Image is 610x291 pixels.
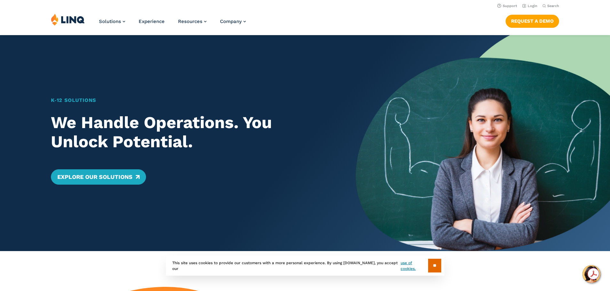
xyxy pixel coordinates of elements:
[522,4,537,8] a: Login
[51,96,331,104] h1: K‑12 Solutions
[506,13,559,27] nav: Button Navigation
[99,13,246,34] nav: Primary Navigation
[99,19,125,24] a: Solutions
[99,19,121,24] span: Solutions
[542,4,559,8] button: Open Search Bar
[51,113,331,151] h2: We Handle Operations. You Unlock Potential.
[51,169,146,185] a: Explore Our Solutions
[506,15,559,27] a: Request a Demo
[178,19,202,24] span: Resources
[166,256,444,276] div: This site uses cookies to provide our customers with a more personal experience. By using [DOMAIN...
[139,19,165,24] a: Experience
[356,35,610,251] img: Home Banner
[220,19,242,24] span: Company
[401,260,428,272] a: use of cookies.
[220,19,246,24] a: Company
[497,4,517,8] a: Support
[582,265,600,283] button: Hello, have a question? Let’s chat.
[547,4,559,8] span: Search
[51,13,85,26] img: LINQ | K‑12 Software
[178,19,207,24] a: Resources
